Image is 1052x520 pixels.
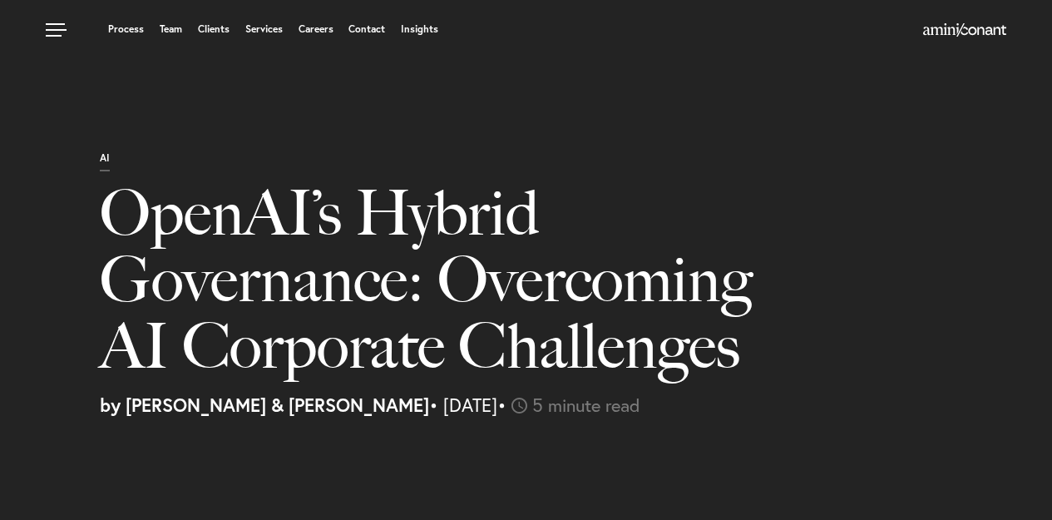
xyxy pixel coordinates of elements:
p: • [DATE] [100,396,1040,414]
span: • [497,393,506,417]
a: Careers [299,24,333,34]
a: Process [108,24,144,34]
a: Services [245,24,283,34]
a: Insights [401,24,438,34]
p: AI [100,153,110,171]
a: Team [160,24,182,34]
a: Contact [348,24,385,34]
img: Amini & Conant [923,23,1006,37]
a: Clients [198,24,230,34]
strong: by [PERSON_NAME] & [PERSON_NAME] [100,393,429,417]
img: icon-time-light.svg [511,398,527,414]
span: 5 minute read [532,393,640,417]
a: Home [923,24,1006,37]
h1: OpenAI’s Hybrid Governance: Overcoming AI Corporate Challenges [100,180,758,396]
